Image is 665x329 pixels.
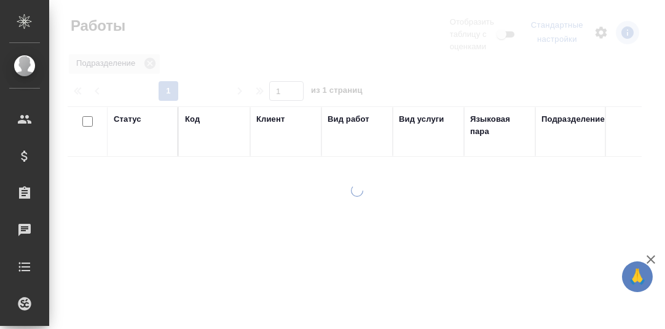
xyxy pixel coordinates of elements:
[185,113,200,125] div: Код
[114,113,141,125] div: Статус
[256,113,285,125] div: Клиент
[328,113,369,125] div: Вид работ
[399,113,444,125] div: Вид услуги
[622,261,653,292] button: 🙏
[627,264,648,290] span: 🙏
[541,113,605,125] div: Подразделение
[470,113,529,138] div: Языковая пара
